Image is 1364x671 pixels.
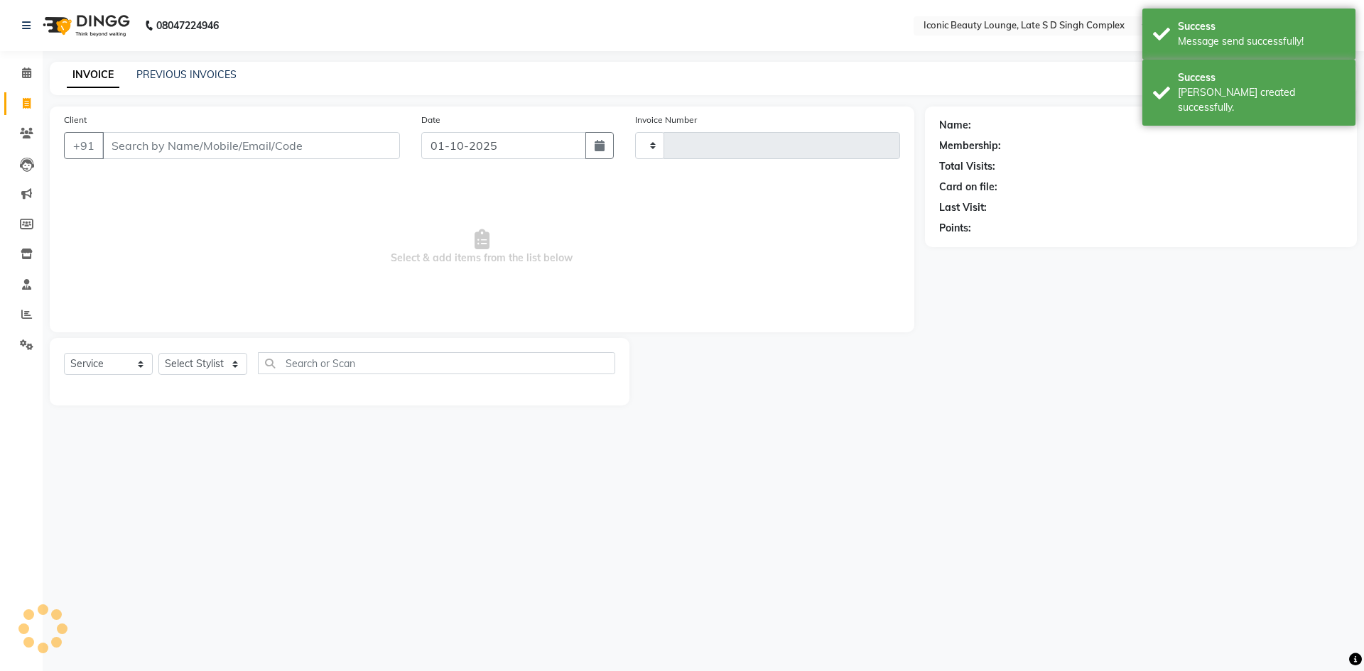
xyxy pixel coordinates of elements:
[1178,85,1345,115] div: Bill created successfully.
[102,132,400,159] input: Search by Name/Mobile/Email/Code
[136,68,237,81] a: PREVIOUS INVOICES
[156,6,219,45] b: 08047224946
[939,138,1001,153] div: Membership:
[67,62,119,88] a: INVOICE
[939,221,971,236] div: Points:
[939,118,971,133] div: Name:
[64,132,104,159] button: +91
[64,114,87,126] label: Client
[939,180,997,195] div: Card on file:
[64,176,900,318] span: Select & add items from the list below
[1178,19,1345,34] div: Success
[1178,34,1345,49] div: Message send successfully!
[939,159,995,174] div: Total Visits:
[635,114,697,126] label: Invoice Number
[939,200,987,215] div: Last Visit:
[258,352,615,374] input: Search or Scan
[36,6,134,45] img: logo
[421,114,440,126] label: Date
[1178,70,1345,85] div: Success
